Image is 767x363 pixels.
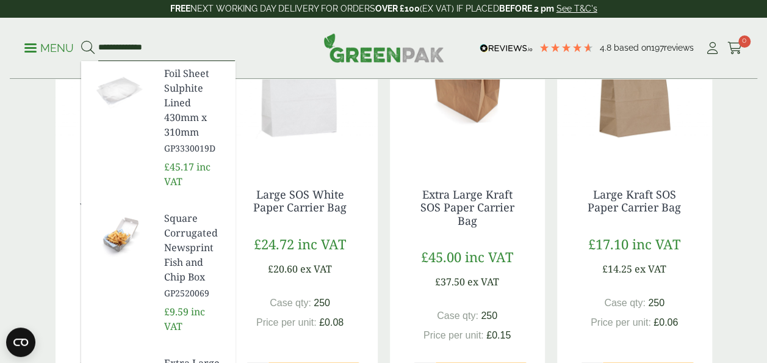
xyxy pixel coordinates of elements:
[499,4,554,13] strong: BEFORE 2 pm
[588,187,681,215] a: Large Kraft SOS Paper Carrier Bag
[437,310,478,321] span: Case qty:
[557,11,712,164] img: Large Kraft SOS Paper Carrier Bag-0
[164,305,205,333] span: inc VAT
[648,298,664,308] span: 250
[423,330,484,340] span: Price per unit:
[480,44,533,53] img: REVIEWS.io
[556,4,597,13] a: See T&C's
[164,305,189,318] span: £9.59
[390,11,545,164] img: Extra Large Kraft Carrier 333022AD Open
[300,262,332,276] span: ex VAT
[6,328,35,357] button: Open CMP widget
[635,262,666,276] span: ex VAT
[164,142,225,155] span: GP3330019D
[253,187,347,215] a: Large SOS White Paper Carrier Bag
[588,235,628,253] span: £17.10
[24,41,74,56] p: Menu
[465,248,513,266] span: inc VAT
[164,211,225,299] a: Square Corrugated Newsprint Fish and Chip Box GP2520069
[298,235,346,253] span: inc VAT
[375,4,420,13] strong: OVER £100
[604,298,646,308] span: Case qty:
[314,298,330,308] span: 250
[164,287,225,299] span: GP2520069
[539,42,594,53] div: 4.79 Stars
[421,248,461,266] span: £45.00
[738,35,751,48] span: 0
[705,42,720,54] i: My Account
[254,235,294,253] span: £24.72
[319,317,344,328] span: £0.08
[654,317,678,328] span: £0.06
[600,43,614,53] span: 4.8
[56,11,211,164] img: Large SOS White Paper Carrier Bag-0
[651,43,664,53] span: 197
[164,160,194,174] span: £45.17
[727,42,743,54] i: Cart
[323,33,444,62] img: GreenPak Supplies
[164,160,211,188] span: inc VAT
[256,317,317,328] span: Price per unit:
[632,235,680,253] span: inc VAT
[268,262,298,276] span: £20.60
[420,187,514,228] a: Extra Large Kraft SOS Paper Carrier Bag
[664,43,694,53] span: reviews
[164,211,225,284] span: Square Corrugated Newsprint Fish and Chip Box
[164,66,225,139] span: Foil Sheet Sulphite Lined 430mm x 310mm
[486,330,511,340] span: £0.15
[435,275,465,288] span: £37.50
[481,310,497,321] span: 250
[81,206,154,265] img: GP2520069
[727,39,743,57] a: 0
[591,317,651,328] span: Price per unit:
[467,275,499,288] span: ex VAT
[80,187,185,228] a: Extra Large SOS White Paper Carrier Bag
[223,11,378,164] img: Large SOS White Paper Carrier Bag-0
[81,61,154,120] img: GP3330019D
[614,43,651,53] span: Based on
[170,4,190,13] strong: FREE
[270,298,311,308] span: Case qty:
[24,41,74,53] a: Menu
[602,262,632,276] span: £14.25
[164,66,225,155] a: Foil Sheet Sulphite Lined 430mm x 310mm GP3330019D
